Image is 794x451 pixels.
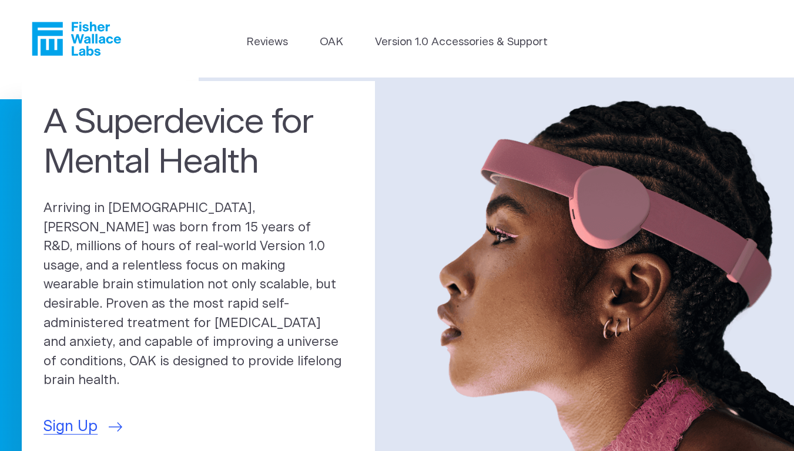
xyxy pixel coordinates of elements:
[43,416,98,438] span: Sign Up
[375,34,548,51] a: Version 1.0 Accessories & Support
[320,34,343,51] a: OAK
[32,22,121,56] a: Fisher Wallace
[43,416,122,438] a: Sign Up
[43,103,353,183] h1: A Superdevice for Mental Health
[246,34,288,51] a: Reviews
[43,199,353,391] p: Arriving in [DEMOGRAPHIC_DATA], [PERSON_NAME] was born from 15 years of R&D, millions of hours of...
